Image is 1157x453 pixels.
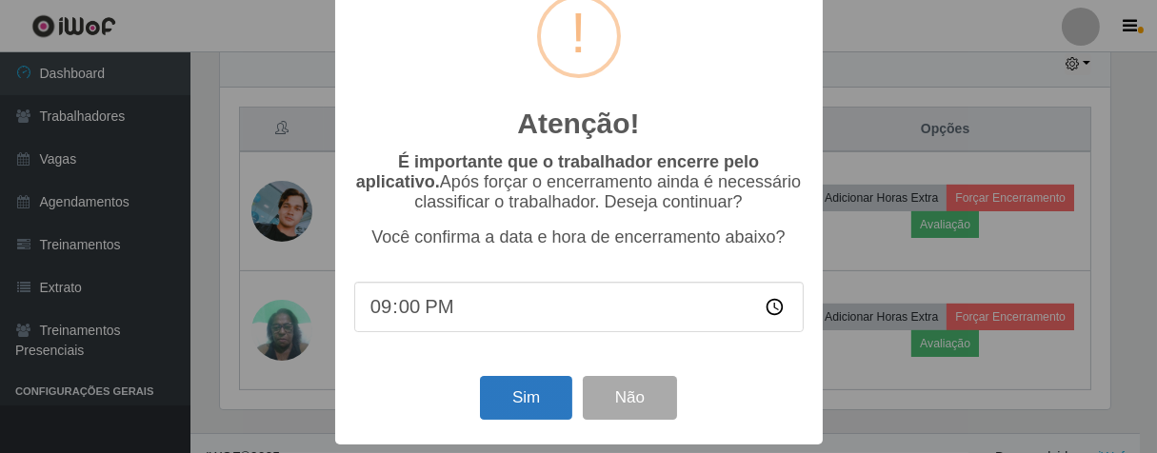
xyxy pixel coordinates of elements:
p: Você confirma a data e hora de encerramento abaixo? [354,227,804,247]
h2: Atenção! [517,107,639,141]
b: É importante que o trabalhador encerre pelo aplicativo. [356,152,759,191]
button: Não [583,376,677,421]
p: Após forçar o encerramento ainda é necessário classificar o trabalhador. Deseja continuar? [354,152,804,212]
button: Sim [480,376,572,421]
